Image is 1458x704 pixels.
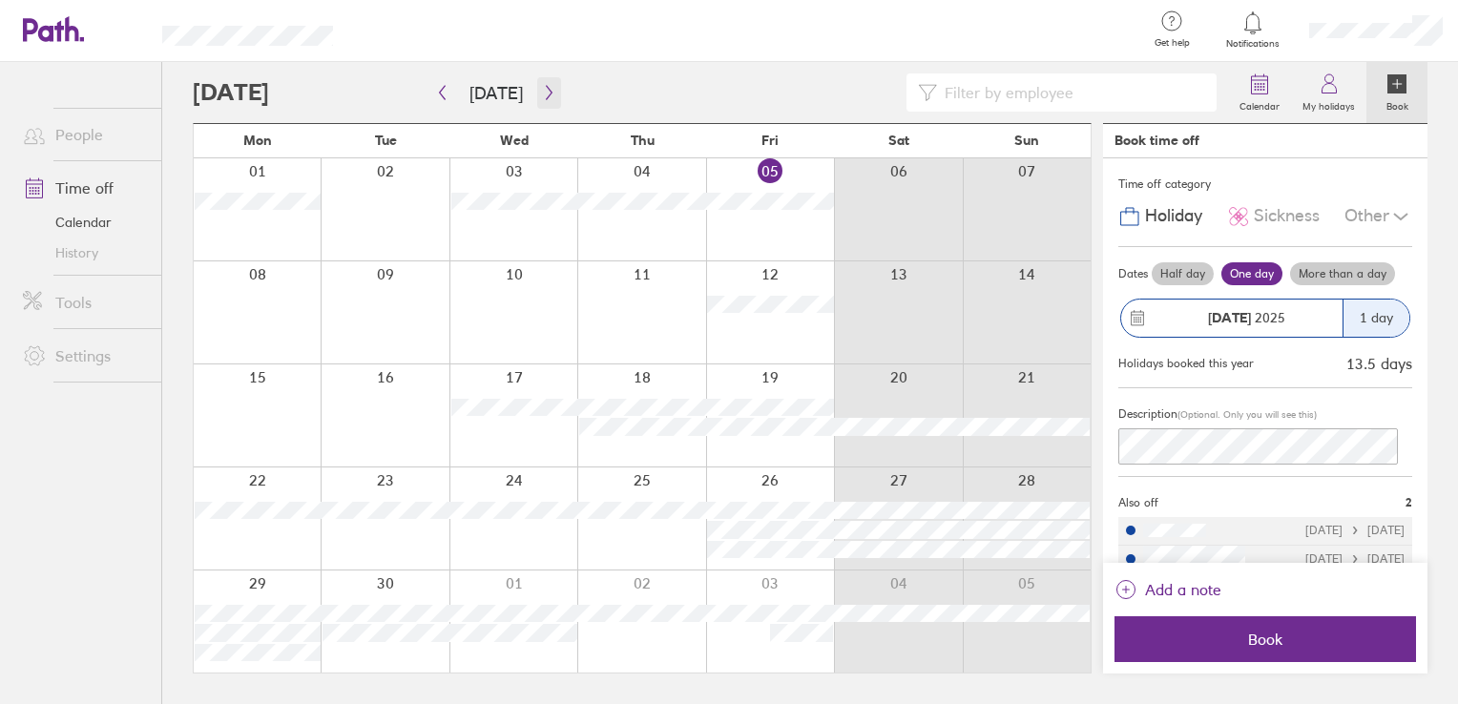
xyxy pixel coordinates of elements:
div: Other [1344,198,1412,235]
span: 2 [1406,496,1412,509]
span: Sat [888,133,909,148]
span: Mon [243,133,272,148]
div: [DATE] [DATE] [1305,524,1405,537]
label: One day [1221,262,1282,285]
span: Description [1118,406,1177,421]
span: Also off [1118,496,1158,509]
button: Book [1114,616,1416,662]
div: 1 day [1343,300,1409,337]
button: Add a note [1114,574,1221,605]
div: [DATE] [DATE] [1305,552,1405,566]
span: Tue [375,133,397,148]
span: Sun [1014,133,1039,148]
span: Dates [1118,267,1148,280]
span: Thu [631,133,655,148]
a: Notifications [1222,10,1284,50]
span: Get help [1141,37,1203,49]
input: Filter by employee [937,74,1206,111]
span: Holiday [1145,206,1202,226]
div: Holidays booked this year [1118,357,1254,370]
button: [DATE] 20251 day [1118,289,1412,347]
span: 2025 [1208,310,1285,325]
div: Book time off [1114,133,1199,148]
a: Tools [8,283,161,321]
div: Time off category [1118,170,1412,198]
label: Half day [1152,262,1214,285]
a: Time off [8,169,161,207]
label: More than a day [1290,262,1395,285]
a: Calendar [1228,62,1291,123]
span: Book [1128,631,1403,648]
a: People [8,115,161,154]
label: Calendar [1228,95,1291,113]
a: History [8,238,161,268]
span: Notifications [1222,38,1284,50]
span: Fri [761,133,779,148]
strong: [DATE] [1208,309,1251,326]
label: My holidays [1291,95,1366,113]
button: [DATE] [454,77,538,109]
a: Book [1366,62,1427,123]
a: Settings [8,337,161,375]
span: Add a note [1145,574,1221,605]
span: (Optional. Only you will see this) [1177,408,1317,421]
a: My holidays [1291,62,1366,123]
span: Wed [500,133,529,148]
span: Sickness [1254,206,1320,226]
div: 13.5 days [1346,355,1412,372]
a: Calendar [8,207,161,238]
label: Book [1375,95,1420,113]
